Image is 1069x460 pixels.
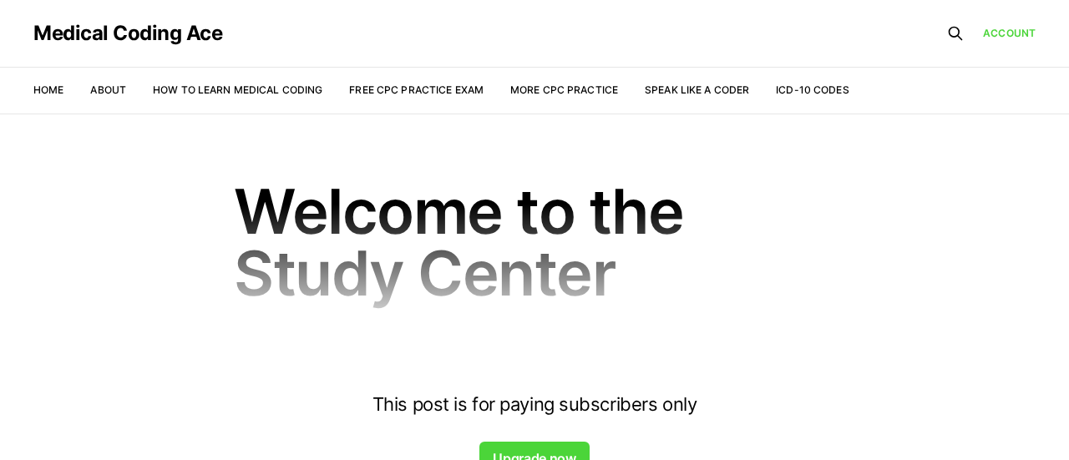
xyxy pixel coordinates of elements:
[234,394,835,415] h4: This post is for paying subscribers only
[90,83,126,96] a: About
[33,83,63,96] a: Home
[234,180,835,304] h1: Welcome to the Study Center
[153,83,322,96] a: How to Learn Medical Coding
[349,83,484,96] a: Free CPC Practice Exam
[776,83,849,96] a: ICD-10 Codes
[983,26,1036,41] a: Account
[510,83,618,96] a: More CPC Practice
[645,83,749,96] a: Speak Like a Coder
[33,23,222,43] a: Medical Coding Ace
